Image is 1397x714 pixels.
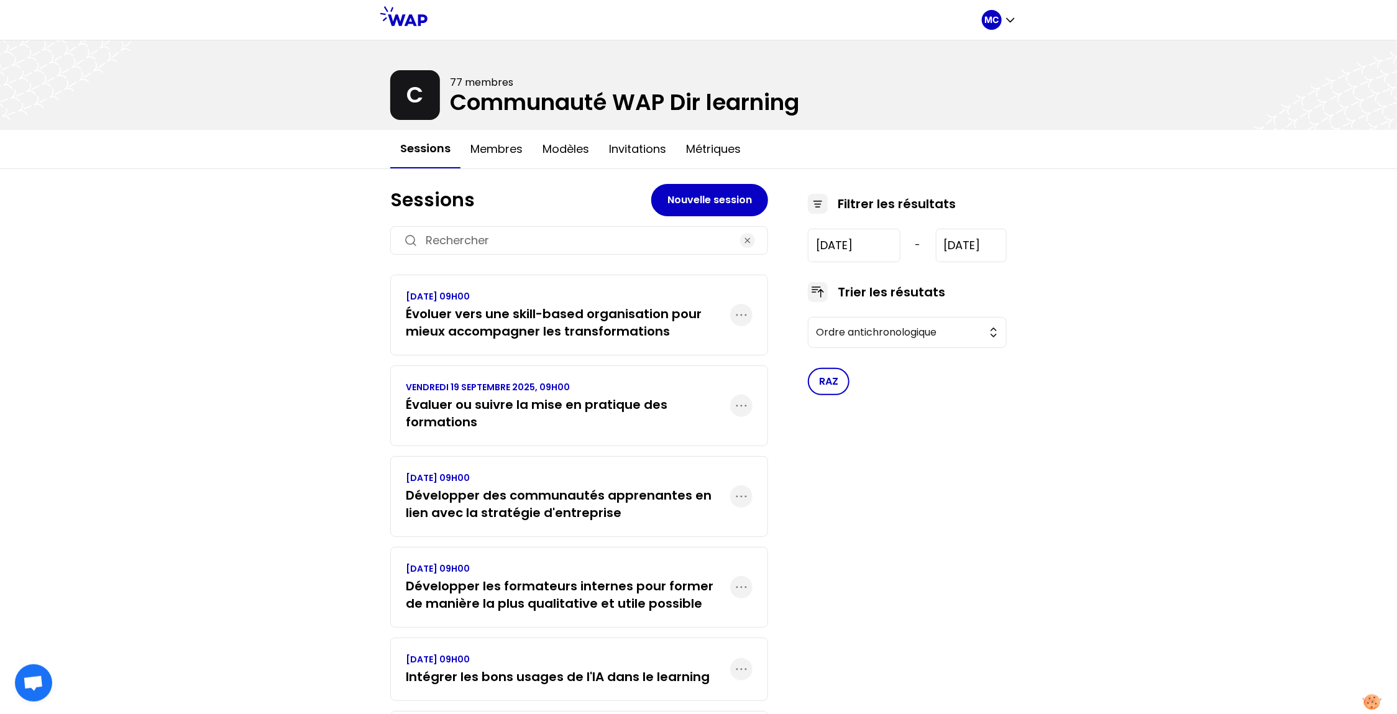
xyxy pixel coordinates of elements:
[816,325,981,340] span: Ordre antichronologique
[15,664,52,702] div: Ouvrir le chat
[406,653,710,685] a: [DATE] 09H00Intégrer les bons usages de l'IA dans le learning
[985,14,999,26] p: MC
[406,472,730,521] a: [DATE] 09H00Développer des communautés apprenantes en lien avec la stratégie d'entreprise
[533,130,599,168] button: Modèles
[406,653,710,666] p: [DATE] 09H00
[982,10,1017,30] button: MC
[838,283,945,301] h3: Trier les résutats
[406,381,730,393] p: VENDREDI 19 SEPTEMBRE 2025, 09H00
[915,238,921,253] span: -
[406,562,730,575] p: [DATE] 09H00
[406,577,730,612] h3: Développer les formateurs internes pour former de manière la plus qualitative et utile possible
[406,290,730,340] a: [DATE] 09H00Évoluer vers une skill-based organisation pour mieux accompagner les transformations
[460,130,533,168] button: Membres
[406,668,710,685] h3: Intégrer les bons usages de l'IA dans le learning
[838,195,956,213] h3: Filtrer les résultats
[406,305,730,340] h3: Évoluer vers une skill-based organisation pour mieux accompagner les transformations
[599,130,676,168] button: Invitations
[406,381,730,431] a: VENDREDI 19 SEPTEMBRE 2025, 09H00Évaluer ou suivre la mise en pratique des formations
[406,472,730,484] p: [DATE] 09H00
[406,396,730,431] h3: Évaluer ou suivre la mise en pratique des formations
[808,368,850,395] button: RAZ
[406,487,730,521] h3: Développer des communautés apprenantes en lien avec la stratégie d'entreprise
[808,229,900,262] input: YYYY-M-D
[406,290,730,303] p: [DATE] 09H00
[651,184,768,216] button: Nouvelle session
[426,232,733,249] input: Rechercher
[676,130,751,168] button: Métriques
[406,562,730,612] a: [DATE] 09H00Développer les formateurs internes pour former de manière la plus qualitative et util...
[936,229,1007,262] input: YYYY-M-D
[808,317,1007,348] button: Ordre antichronologique
[390,130,460,168] button: Sessions
[390,189,651,211] h1: Sessions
